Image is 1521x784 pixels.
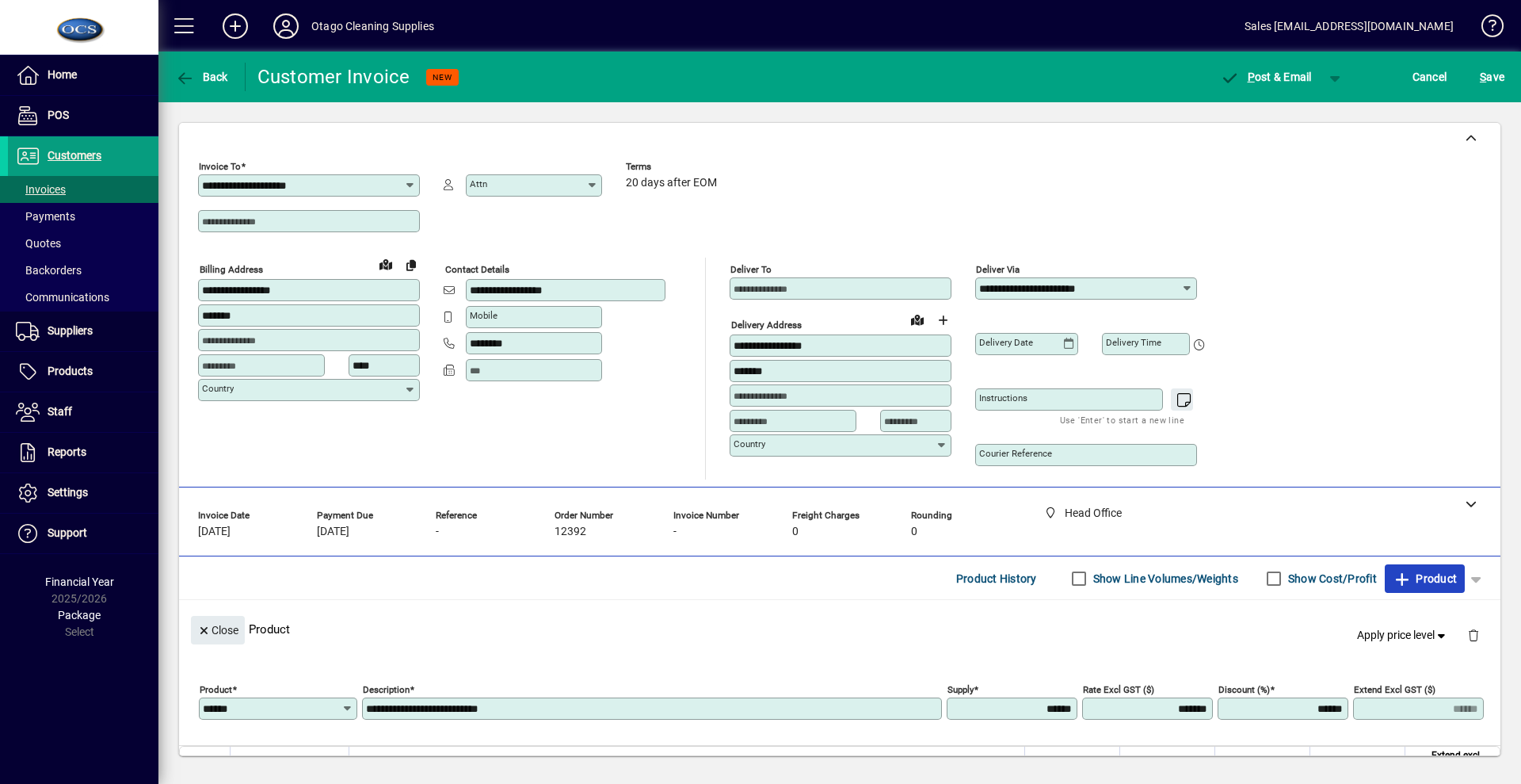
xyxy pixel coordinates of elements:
a: Settings [8,473,158,513]
mat-label: Rate excl GST ($) [1083,684,1154,695]
a: Suppliers [8,312,158,351]
span: Settings [48,486,88,499]
a: Invoices [8,176,158,203]
span: Close [197,618,238,644]
mat-label: Instructions [979,392,1027,403]
mat-label: Mobile [470,310,497,321]
span: Payments [16,210,75,223]
mat-hint: Use 'Enter' to start a new line [1060,411,1184,429]
mat-label: Delivery date [979,337,1033,348]
mat-label: Country [202,383,234,394]
span: P [1248,71,1255,83]
span: Reports [48,446,86,458]
label: Show Cost/Profit [1285,571,1377,587]
span: Cancel [1412,64,1447,90]
mat-label: Country [734,438,765,449]
mat-label: Delivery time [1106,337,1161,348]
span: Invoices [16,183,66,196]
app-page-header-button: Delete [1454,628,1492,642]
span: Home [48,68,77,81]
button: Product History [950,564,1043,593]
span: - [673,526,677,538]
a: Backorders [8,257,158,284]
mat-label: Description [363,684,410,695]
button: Add [210,12,261,40]
a: View on map [373,251,398,277]
span: 12392 [555,526,586,538]
mat-label: Extend excl GST ($) [1354,684,1435,695]
mat-label: Attn [470,178,487,189]
span: [DATE] [317,526,349,538]
span: ost & Email [1220,71,1312,83]
span: Apply price level [1357,627,1449,644]
div: Sales [EMAIL_ADDRESS][DOMAIN_NAME] [1245,13,1454,39]
a: View on map [905,307,930,332]
mat-label: Courier Reference [979,448,1052,459]
button: Apply price level [1351,621,1455,650]
mat-label: Invoice To [199,161,241,172]
span: 20 days after EOM [626,177,717,189]
span: Package [58,609,101,621]
a: Communications [8,284,158,311]
div: Customer Invoice [257,64,410,90]
span: Staff [48,405,72,418]
button: Profile [261,12,311,40]
span: Communications [16,291,109,304]
span: Terms [626,162,721,172]
div: Product [179,600,1500,658]
button: Close [191,616,245,644]
app-page-header-button: Back [158,63,246,91]
span: NEW [433,72,452,82]
a: Home [8,55,158,95]
button: Post & Email [1212,63,1320,91]
span: Extend excl GST ($) [1415,747,1480,782]
button: Copy to Delivery address [398,252,424,277]
div: Otago Cleaning Supplies [311,13,434,39]
a: Knowledge Base [1470,3,1501,55]
span: Support [48,526,87,539]
span: 0 [792,526,799,538]
button: Save [1476,63,1508,91]
mat-label: Supply [947,684,974,695]
button: Delete [1454,616,1492,654]
span: POS [48,109,69,121]
span: Product [1393,566,1457,591]
button: Product [1385,564,1465,593]
span: Suppliers [48,324,93,337]
span: Products [48,365,93,377]
span: Back [175,71,228,83]
a: POS [8,96,158,136]
span: [DATE] [198,526,231,538]
span: - [436,526,439,538]
button: Choose address [930,308,955,333]
a: Quotes [8,230,158,257]
span: Financial Year [45,576,114,588]
label: Show Line Volumes/Weights [1090,571,1238,587]
mat-label: Deliver To [730,264,772,275]
mat-label: Deliver via [976,264,1020,275]
a: Support [8,514,158,553]
span: Customers [48,149,101,162]
a: Payments [8,203,158,230]
app-page-header-button: Close [187,622,249,637]
a: Reports [8,433,158,472]
span: Product History [956,566,1037,591]
span: 0 [911,526,917,538]
button: Cancel [1409,63,1451,91]
span: Quotes [16,237,61,250]
span: S [1480,71,1486,83]
a: Staff [8,392,158,432]
mat-label: Product [200,684,232,695]
a: Products [8,352,158,392]
button: Back [171,63,232,91]
mat-label: Discount (%) [1218,684,1270,695]
span: ave [1480,64,1504,90]
span: Backorders [16,264,82,277]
